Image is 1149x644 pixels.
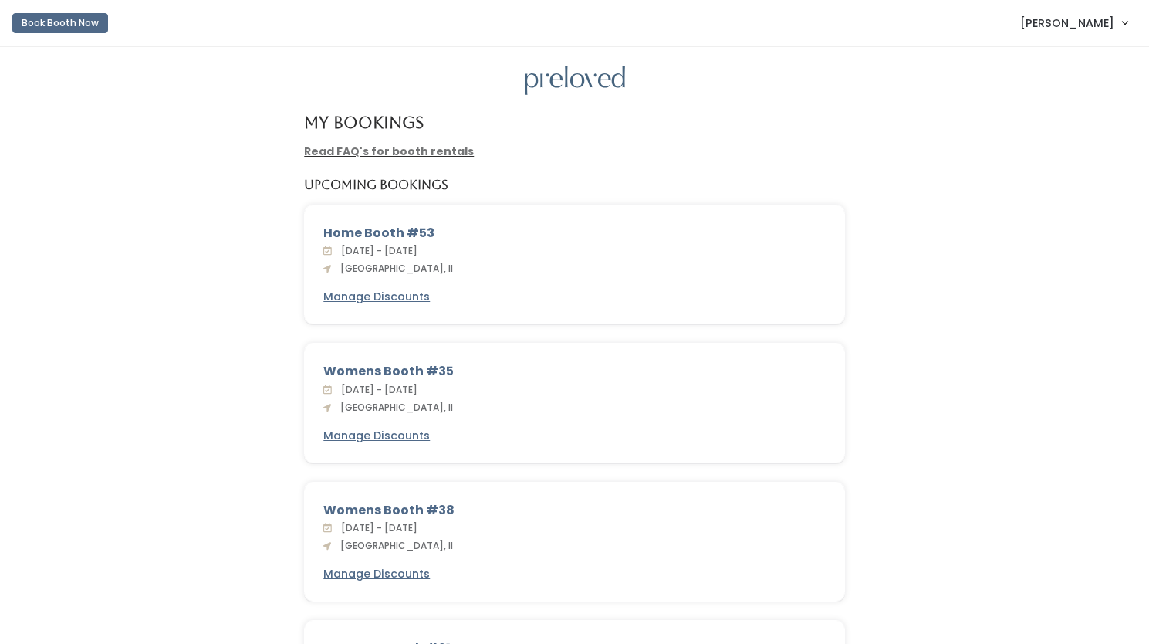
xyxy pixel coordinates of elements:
button: Book Booth Now [12,13,108,33]
img: preloved logo [525,66,625,96]
h4: My Bookings [304,114,424,131]
a: Book Booth Now [12,6,108,40]
div: Home Booth #53 [323,224,826,242]
u: Manage Discounts [323,289,430,304]
u: Manage Discounts [323,428,430,443]
span: [DATE] - [DATE] [335,521,417,534]
span: [GEOGRAPHIC_DATA], Il [334,539,453,552]
span: [PERSON_NAME] [1020,15,1114,32]
div: Womens Booth #35 [323,362,826,381]
span: [GEOGRAPHIC_DATA], Il [334,262,453,275]
a: Manage Discounts [323,566,430,582]
a: [PERSON_NAME] [1005,6,1143,39]
h5: Upcoming Bookings [304,178,448,192]
a: Manage Discounts [323,428,430,444]
span: [DATE] - [DATE] [335,383,417,396]
u: Manage Discounts [323,566,430,581]
a: Read FAQ's for booth rentals [304,144,474,159]
span: [GEOGRAPHIC_DATA], Il [334,401,453,414]
a: Manage Discounts [323,289,430,305]
span: [DATE] - [DATE] [335,244,417,257]
div: Womens Booth #38 [323,501,826,520]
